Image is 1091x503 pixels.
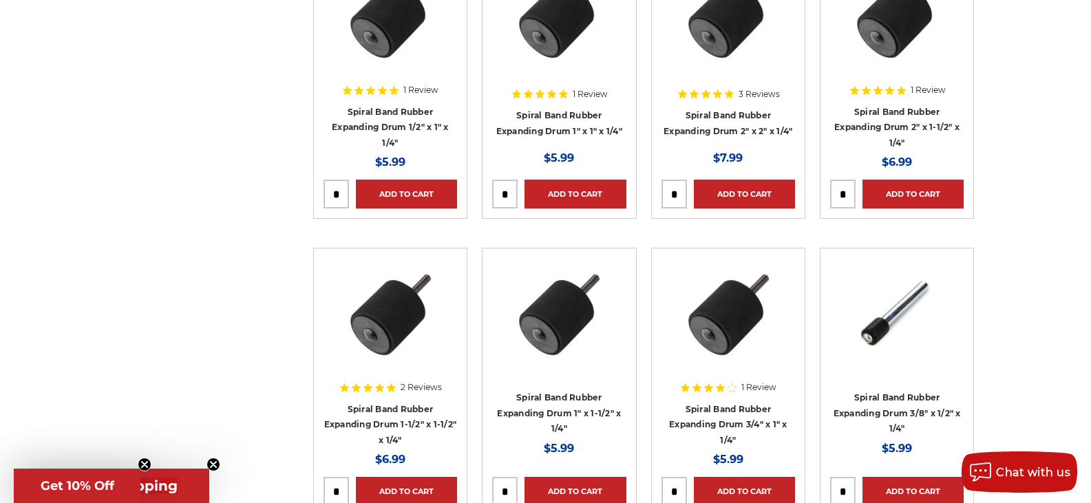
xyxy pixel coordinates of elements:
[14,469,209,503] div: Get Free ShippingClose teaser
[525,180,626,208] a: Add to Cart
[14,469,140,503] div: Get 10% OffClose teaser
[882,442,912,455] span: $5.99
[739,90,780,98] span: 3 Reviews
[694,180,795,208] a: Add to Cart
[335,258,445,368] img: Angled profile of Black Hawk 1-1/2 inch x 1-1/2 inch expanding drum, optimal for metal finishing ...
[375,453,405,466] span: $6.99
[332,107,449,148] a: Spiral Band Rubber Expanding Drum 1/2" x 1" x 1/4"
[862,180,964,208] a: Add to Cart
[41,478,114,493] span: Get 10% Off
[713,453,743,466] span: $5.99
[544,442,574,455] span: $5.99
[573,90,608,98] span: 1 Review
[324,404,457,445] a: Spiral Band Rubber Expanding Drum 1-1/2" x 1-1/2" x 1/4"
[669,404,787,445] a: Spiral Band Rubber Expanding Drum 3/4" x 1" x 1/4"
[375,156,405,169] span: $5.99
[492,258,626,392] a: BHA's 1 inch x 1-1/2 inch rubber drum bottom profile, for reliable spiral band attachment.
[962,451,1077,493] button: Chat with us
[842,258,952,368] img: Angled view of a rubber drum adapter for die grinders, designed for a snug fit with abrasive spir...
[497,392,621,434] a: Spiral Band Rubber Expanding Drum 1" x 1-1/2" x 1/4"
[206,458,220,471] button: Close teaser
[882,156,912,169] span: $6.99
[504,258,614,368] img: BHA's 1 inch x 1-1/2 inch rubber drum bottom profile, for reliable spiral band attachment.
[356,180,457,208] a: Add to Cart
[830,258,964,392] a: Angled view of a rubber drum adapter for die grinders, designed for a snug fit with abrasive spir...
[834,392,961,434] a: Spiral Band Rubber Expanding Drum 3/8" x 1/2" x 1/4"
[996,466,1070,479] span: Chat with us
[664,110,792,136] a: Spiral Band Rubber Expanding Drum 2" x 2" x 1/4"
[496,110,622,136] a: Spiral Band Rubber Expanding Drum 1" x 1" x 1/4"
[544,151,574,164] span: $5.99
[673,258,783,368] img: BHA's 3/4 inch x 1 inch rubber drum bottom profile, for reliable spiral band attachment.
[324,258,457,392] a: Angled profile of Black Hawk 1-1/2 inch x 1-1/2 inch expanding drum, optimal for metal finishing ...
[713,151,743,164] span: $7.99
[661,258,795,392] a: BHA's 3/4 inch x 1 inch rubber drum bottom profile, for reliable spiral band attachment.
[138,458,151,471] button: Close teaser
[834,107,960,148] a: Spiral Band Rubber Expanding Drum 2" x 1-1/2" x 1/4"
